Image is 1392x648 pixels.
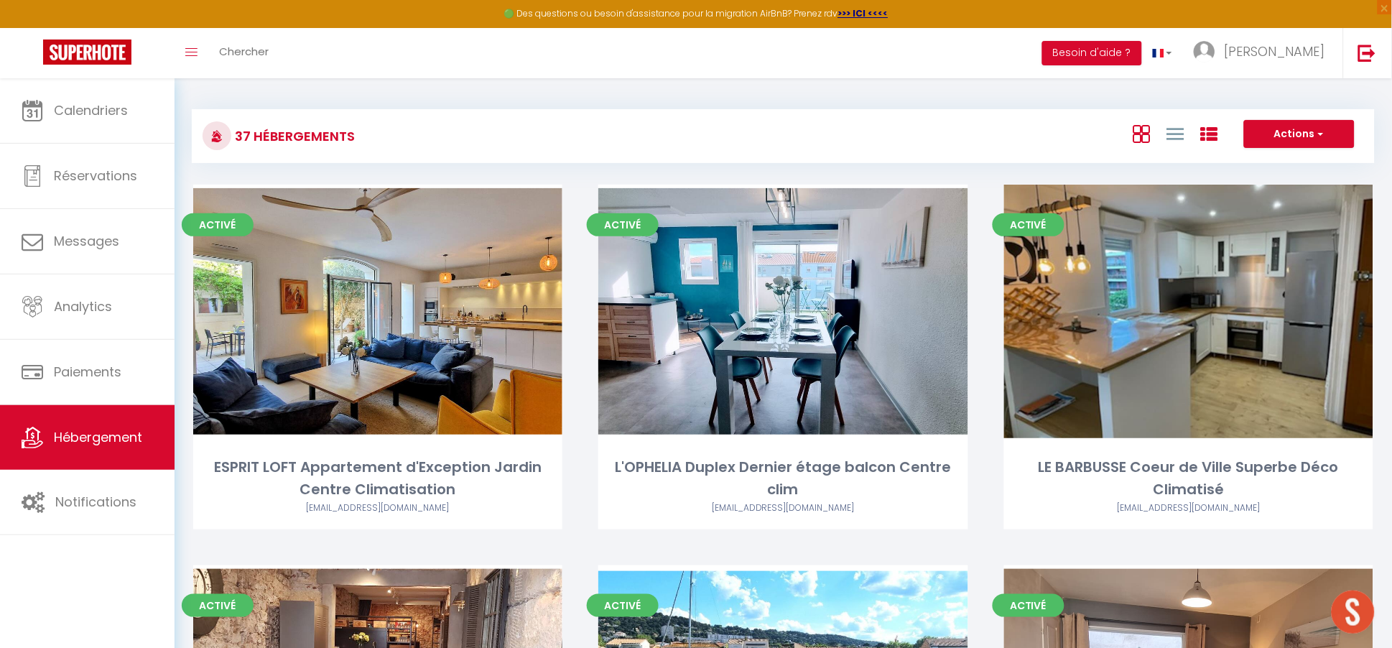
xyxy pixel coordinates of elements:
div: Airbnb [193,501,562,515]
a: >>> ICI <<<< [838,7,888,19]
a: Vue en Liste [1166,121,1184,145]
button: Actions [1244,120,1355,149]
a: Chercher [208,28,279,78]
div: ESPRIT LOFT Appartement d'Exception Jardin Centre Climatisation [193,456,562,501]
a: ... [PERSON_NAME] [1183,28,1343,78]
span: Hébergement [54,428,142,446]
img: ... [1194,41,1215,63]
a: Vue par Groupe [1200,121,1217,145]
span: Paiements [54,363,121,381]
h3: 37 Hébergements [231,120,355,152]
span: Activé [182,594,254,617]
div: Airbnb [1004,501,1373,515]
span: Activé [993,594,1064,617]
div: Airbnb [598,501,968,515]
a: Vue en Box [1133,121,1150,145]
span: [PERSON_NAME] [1225,42,1325,60]
span: Calendriers [54,101,128,119]
img: logout [1358,44,1376,62]
div: L'OPHELIA Duplex Dernier étage balcon Centre clim [598,456,968,501]
span: Réservations [54,167,137,185]
div: LE BARBUSSE Coeur de Ville Superbe Déco Climatisé [1004,456,1373,501]
span: Activé [182,213,254,236]
span: Activé [587,594,659,617]
span: Analytics [54,297,112,315]
span: Notifications [55,493,136,511]
img: Super Booking [43,40,131,65]
div: Ouvrir le chat [1332,591,1375,634]
span: Chercher [219,44,269,59]
span: Activé [993,213,1064,236]
span: Activé [587,213,659,236]
button: Besoin d'aide ? [1042,41,1142,65]
span: Messages [54,232,119,250]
